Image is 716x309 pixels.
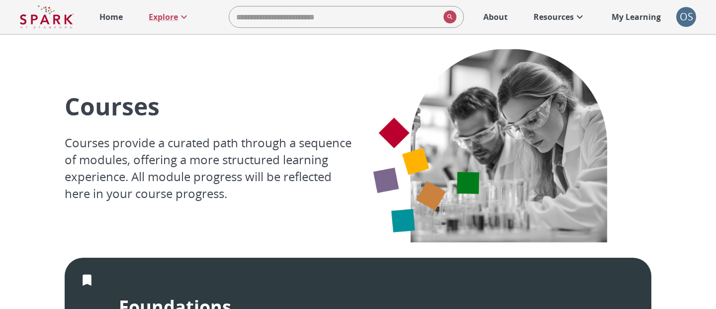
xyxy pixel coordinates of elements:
[483,11,508,23] p: About
[478,6,513,28] a: About
[440,6,456,27] button: search
[99,11,123,23] p: Home
[676,7,696,27] button: account of current user
[144,6,195,28] a: Explore
[612,11,661,23] p: My Learning
[676,7,696,27] div: OS
[149,11,178,23] p: Explore
[534,11,574,23] p: Resources
[94,6,128,28] a: Home
[65,134,358,202] p: Courses provide a curated path through a sequence of modules, offering a more structured learning...
[65,90,358,122] p: Courses
[80,273,94,288] svg: Remove from My Learning
[20,5,74,29] img: Logo of SPARK at Stanford
[607,6,666,28] a: My Learning
[529,6,591,28] a: Resources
